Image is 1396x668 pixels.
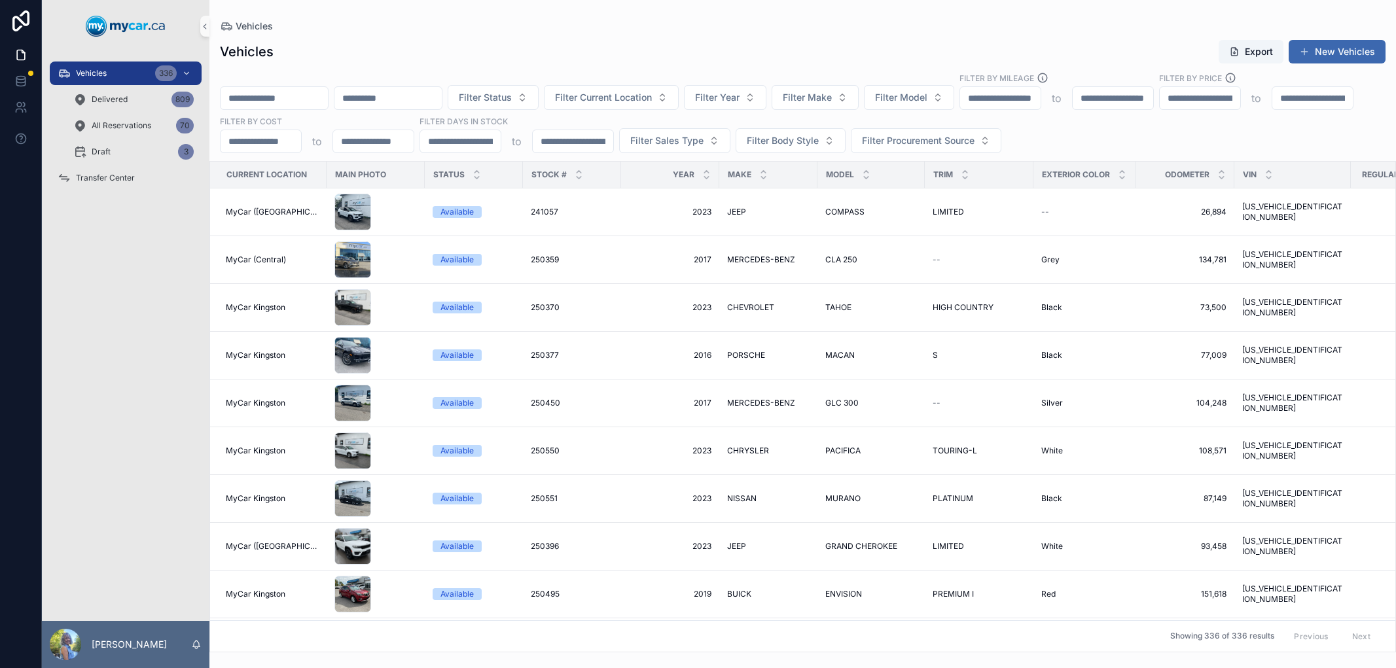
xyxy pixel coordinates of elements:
[629,541,711,552] span: 2023
[1041,493,1062,504] span: Black
[629,207,711,217] span: 2023
[86,16,166,37] img: App logo
[727,446,769,456] span: CHRYSLER
[747,134,819,147] span: Filter Body Style
[531,169,567,180] span: Stock #
[727,493,757,504] span: NISSAN
[1243,169,1257,180] span: VIN
[727,350,765,360] span: PORSCHE
[220,20,273,33] a: Vehicles
[312,133,322,149] p: to
[448,85,539,110] button: Select Button
[226,207,319,217] a: MyCar ([GEOGRAPHIC_DATA])
[65,140,202,164] a: Draft3
[825,207,865,217] span: COMPASS
[531,255,613,265] a: 250359
[1242,202,1343,222] a: [US_VEHICLE_IDENTIFICATION_NUMBER]
[1144,255,1226,265] a: 134,781
[783,91,832,104] span: Filter Make
[825,255,857,265] span: CLA 250
[92,638,167,651] p: [PERSON_NAME]
[92,120,151,131] span: All Reservations
[226,493,285,504] span: MyCar Kingston
[1041,541,1128,552] a: White
[933,541,1026,552] a: LIMITED
[825,398,917,408] a: GLC 300
[226,255,319,265] a: MyCar (Central)
[629,589,711,599] a: 2019
[933,589,974,599] span: PREMIUM I
[1242,249,1343,270] span: [US_VEHICLE_IDENTIFICATION_NUMBER]
[226,589,319,599] a: MyCar Kingston
[1242,584,1343,605] a: [US_VEHICLE_IDENTIFICATION_NUMBER]
[1144,493,1226,504] span: 87,149
[531,541,613,552] a: 250396
[933,446,977,456] span: TOURING-L
[727,398,810,408] a: MERCEDES-BENZ
[629,255,711,265] span: 2017
[440,588,474,600] div: Available
[933,169,953,180] span: Trim
[727,589,810,599] a: BUICK
[65,88,202,111] a: Delivered809
[1041,302,1062,313] span: Black
[727,589,751,599] span: BUICK
[531,207,558,217] span: 241057
[1041,446,1063,456] span: White
[1165,169,1209,180] span: Odometer
[65,114,202,137] a: All Reservations70
[1170,631,1274,642] span: Showing 336 of 336 results
[1041,207,1049,217] span: --
[933,302,993,313] span: HIGH COUNTRY
[933,302,1026,313] a: HIGH COUNTRY
[629,350,711,360] span: 2016
[825,350,917,360] a: MACAN
[433,169,465,180] span: Status
[1219,40,1283,63] button: Export
[1289,40,1386,63] button: New Vehicles
[1242,345,1343,366] a: [US_VEHICLE_IDENTIFICATION_NUMBER]
[433,349,515,361] a: Available
[1041,589,1128,599] a: Red
[50,62,202,85] a: Vehicles336
[1242,488,1343,509] a: [US_VEHICLE_IDENTIFICATION_NUMBER]
[544,85,679,110] button: Select Button
[933,398,1026,408] a: --
[1144,589,1226,599] a: 151,618
[825,255,917,265] a: CLA 250
[673,169,694,180] span: Year
[1242,440,1343,461] a: [US_VEHICLE_IDENTIFICATION_NUMBER]
[825,541,897,552] span: GRAND CHEROKEE
[226,446,285,456] span: MyCar Kingston
[531,350,559,360] span: 250377
[433,397,515,409] a: Available
[826,169,854,180] span: Model
[825,589,917,599] a: ENVISION
[825,446,917,456] a: PACIFICA
[1144,446,1226,456] a: 108,571
[629,302,711,313] a: 2023
[1041,398,1063,408] span: Silver
[50,166,202,190] a: Transfer Center
[1041,350,1062,360] span: Black
[531,207,613,217] a: 241057
[933,255,1026,265] a: --
[727,207,810,217] a: JEEP
[728,169,751,180] span: Make
[1042,169,1110,180] span: Exterior Color
[629,446,711,456] a: 2023
[695,91,740,104] span: Filter Year
[440,493,474,504] div: Available
[619,128,730,153] button: Select Button
[1144,541,1226,552] a: 93,458
[226,446,319,456] a: MyCar Kingston
[433,302,515,313] a: Available
[440,540,474,552] div: Available
[1242,393,1343,413] a: [US_VEHICLE_IDENTIFICATION_NUMBER]
[772,85,859,110] button: Select Button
